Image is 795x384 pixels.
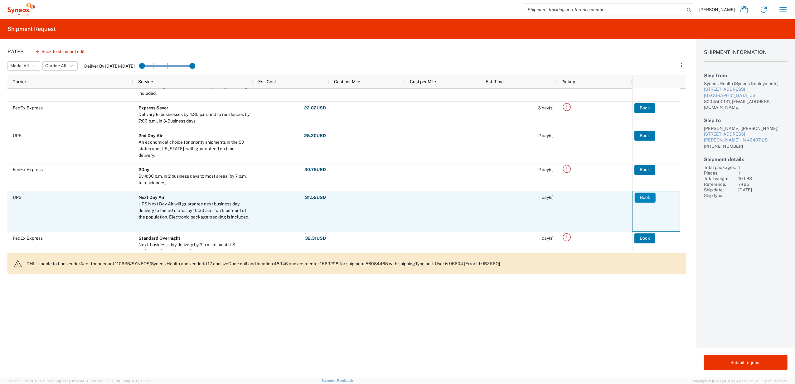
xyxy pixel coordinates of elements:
[635,193,656,203] button: Book
[634,103,655,113] button: Book
[59,379,84,383] span: [DATE] 09:51:04
[12,79,26,84] span: Carrier
[699,7,735,12] span: [PERSON_NAME]
[31,46,90,57] button: Back to shipment edit
[13,105,43,110] span: FedEx Express
[304,165,326,175] button: 30.75USD
[305,193,326,203] button: 31.52USD
[704,165,736,170] div: Total packages:
[704,126,788,131] div: [PERSON_NAME] ([PERSON_NAME])
[704,99,788,110] div: 8004500131, [EMAIL_ADDRESS][DOMAIN_NAME]
[704,176,736,181] div: Total weight:
[304,133,326,139] strong: 25.20 USD
[704,137,788,143] div: [PERSON_NAME], IN 46407 US
[704,93,788,99] div: [GEOGRAPHIC_DATA] US
[704,193,736,198] div: Ship type:
[138,133,163,138] b: 2nd Day Air
[704,156,788,162] h2: Shipment details
[704,86,788,98] a: [STREET_ADDRESS][GEOGRAPHIC_DATA] US
[523,4,685,16] input: Shipment, tracking or reference number
[13,167,43,172] span: FedEx Express
[704,131,788,143] a: [STREET_ADDRESS][PERSON_NAME], IN 46407 US
[704,187,736,193] div: Ship date:
[7,379,84,383] span: Server: 2025.20.0-710e05ee653
[138,173,250,186] div: By 4:30 p.m. in 2 business days to most areas (by 7 p.m. to residences).
[337,379,353,382] a: Feedback
[84,63,135,69] label: Deliver By [DATE] - [DATE]
[13,195,22,200] span: UPS
[539,236,554,241] span: 1 day(s)
[42,61,78,71] button: Carrier: All
[561,79,575,84] span: Pickup
[138,195,165,200] b: Next Day Air
[305,194,326,200] strong: 31.52 USD
[138,236,180,241] b: Standard Overnight
[87,379,153,383] span: Client: 2025.20.0-8b113f4
[305,233,326,243] button: 32.31USD
[304,131,326,141] button: 25.20USD
[704,355,788,370] button: Submit request
[738,181,788,187] div: 7485
[13,133,22,138] span: UPS
[704,118,788,123] h2: Ship to
[27,261,681,266] p: DHL: Unable to find vendorAcct for account 110636/SYNEOS/Syneos Health and vendorId 17 and svcCod...
[322,379,337,382] a: Support
[138,79,153,84] span: Service
[634,233,655,243] button: Book
[704,73,788,79] h2: Ship from
[410,79,436,84] span: Cost per Mile
[334,79,360,84] span: Cost per Mile
[7,25,56,33] h2: Shipment Request
[704,170,736,176] div: Pieces
[138,105,168,110] b: Express Saver
[738,165,788,170] div: 1
[539,195,554,200] span: 1 day(s)
[128,379,153,383] span: [DATE] 10:16:38
[691,378,788,384] span: Copyright © [DATE]-[DATE] Agistix Inc., All Rights Reserved
[738,187,788,193] div: [DATE]
[138,167,149,172] b: 2Day
[304,103,326,113] button: 22.02USD
[538,133,554,138] span: 2 day(s)
[704,131,788,137] div: [STREET_ADDRESS]
[634,165,655,175] button: Book
[138,77,250,97] div: Guaranteed delivery within 3 business days throughout the 48 contiguous states. Electronic packag...
[138,111,250,124] div: Delivery to businesses by 4:30 p.m. and to residences by 7:00 p.m., in 3-Business days.
[738,176,788,181] div: 10 LBS
[305,235,326,241] strong: 32.31 USD
[45,63,66,69] span: Carrier: All
[138,139,250,159] div: An economical choice for priority shipments in the 50 states and Puerto Rico - with guaranteed on...
[704,143,788,149] div: [PHONE_NUMBER]
[538,105,554,110] span: 3 day(s)
[13,236,43,241] span: FedEx Express
[704,49,788,62] h1: Shipment Information
[538,167,554,172] span: 2 day(s)
[634,131,655,141] button: Book
[486,79,504,84] span: Est. Time
[704,81,788,86] div: Syneos Health (Syneos Deployments)
[738,170,788,176] div: 1
[304,167,326,173] strong: 30.75 USD
[304,105,326,111] strong: 22.02 USD
[704,86,788,93] div: [STREET_ADDRESS]
[7,61,40,71] button: Mode: All
[138,242,250,255] div: Next-business-day delivery by 3 p.m. to most U.S. addresses; by 4:30 to rural areas.
[704,181,736,187] div: Reference:
[10,63,29,69] span: Mode: All
[7,49,24,55] h1: Rates
[138,201,250,220] div: UPS Next Day Air will guarantee next business day delivery to the 50 states by 10:30 a.m. to 76 p...
[258,79,276,84] span: Est. Cost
